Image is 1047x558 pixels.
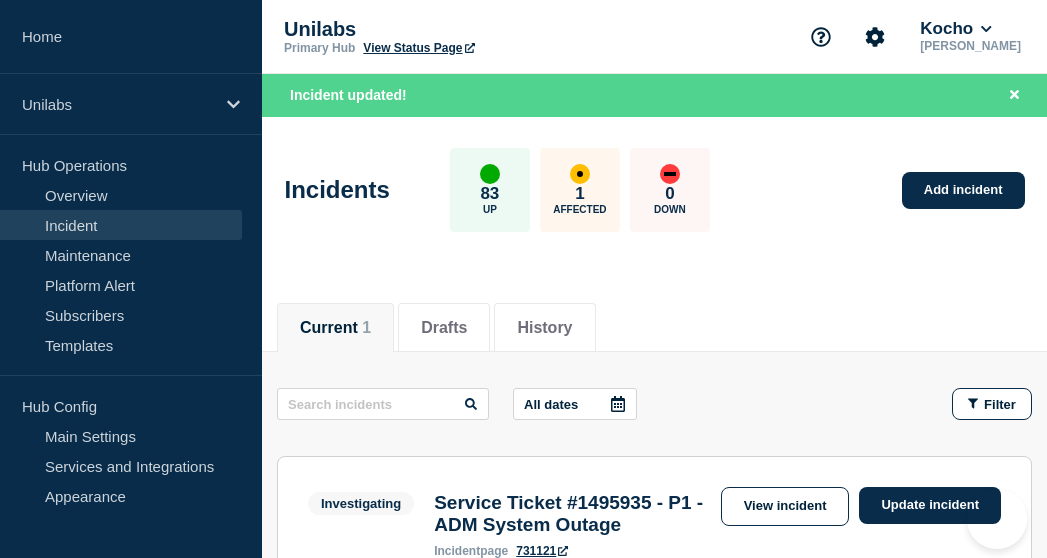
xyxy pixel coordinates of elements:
div: down [660,164,680,184]
h3: Service Ticket #1495935 - P1 - ADM System Outage [434,492,710,536]
a: Add incident [902,172,1025,209]
span: Incident updated! [290,87,407,103]
p: [PERSON_NAME] [916,39,1025,53]
span: 1 [362,319,371,336]
h1: Incidents [285,176,390,204]
span: Filter [984,397,1016,412]
iframe: Help Scout Beacon - Open [967,489,1027,549]
input: Search incidents [277,388,489,420]
a: Update incident [859,487,1001,524]
div: affected [570,164,590,184]
p: Up [483,204,497,215]
p: Unilabs [284,18,684,41]
p: page [434,544,508,558]
button: All dates [513,388,637,420]
button: Support [800,16,842,58]
span: Investigating [308,492,414,515]
a: View incident [721,487,850,526]
p: Unilabs [22,96,214,113]
button: Account settings [854,16,896,58]
span: incident [434,544,480,558]
a: 731121 [516,544,568,558]
button: Kocho [916,19,995,39]
button: Current 1 [300,319,371,337]
button: Close banner [1002,84,1027,107]
p: Affected [553,204,606,215]
p: 83 [480,184,499,204]
button: Drafts [421,319,467,337]
p: 0 [665,184,674,204]
button: Filter [952,388,1032,420]
p: All dates [524,397,578,412]
p: Down [654,204,686,215]
p: 1 [575,184,584,204]
a: View Status Page [363,41,474,55]
p: Primary Hub [284,41,355,55]
button: History [517,319,572,337]
div: up [480,164,500,184]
